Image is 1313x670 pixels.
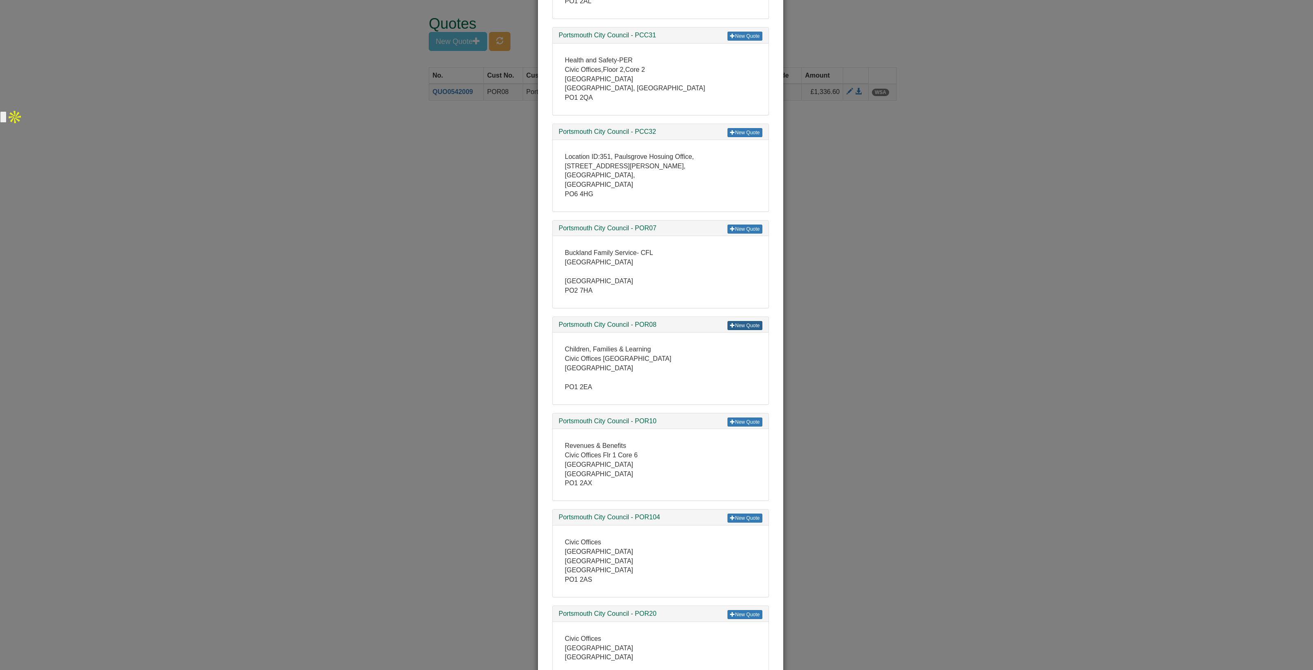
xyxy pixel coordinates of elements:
[565,278,634,285] span: [GEOGRAPHIC_DATA]
[727,418,762,427] a: New Quote
[559,514,762,521] h3: Portsmouth City Council - POR104
[565,576,592,583] span: PO1 2AS
[565,470,634,477] span: [GEOGRAPHIC_DATA]
[565,461,634,468] span: [GEOGRAPHIC_DATA]
[565,548,634,555] span: [GEOGRAPHIC_DATA]
[565,654,634,661] span: [GEOGRAPHIC_DATA]
[565,181,634,188] span: [GEOGRAPHIC_DATA]
[559,321,762,328] h3: Portsmouth City Council - POR08
[727,225,762,234] a: New Quote
[565,57,633,64] span: Health and Safety-PER
[565,172,635,179] span: [GEOGRAPHIC_DATA],
[565,85,705,92] span: [GEOGRAPHIC_DATA], [GEOGRAPHIC_DATA]
[565,355,672,362] span: Civic Offices [GEOGRAPHIC_DATA]
[565,163,686,170] span: [STREET_ADDRESS][PERSON_NAME],
[559,225,762,232] h3: Portsmouth City Council - POR07
[559,418,762,425] h3: Portsmouth City Council - POR10
[565,383,592,390] span: PO1 2EA
[565,365,634,372] span: [GEOGRAPHIC_DATA]
[565,153,694,160] span: Location ID:351, Paulsgrove Hosuing Office,
[727,128,762,137] a: New Quote
[565,287,593,294] span: PO2 7HA
[727,321,762,330] a: New Quote
[727,32,762,41] a: New Quote
[565,558,634,564] span: [GEOGRAPHIC_DATA]
[565,76,634,83] span: [GEOGRAPHIC_DATA]
[565,645,634,652] span: [GEOGRAPHIC_DATA]
[565,66,645,73] span: Civic Offices,Floor 2,Core 2
[565,249,653,256] span: Buckland Family Service- CFL
[559,610,762,617] h3: Portsmouth City Council - POR20
[565,259,634,266] span: [GEOGRAPHIC_DATA]
[565,635,602,642] span: Civic Offices
[565,539,602,546] span: Civic Offices
[565,94,593,101] span: PO1 2QA
[727,610,762,619] a: New Quote
[565,346,651,353] span: Children, Families & Learning
[565,480,592,486] span: PO1 2AX
[559,128,762,135] h3: Portsmouth City Council - PCC32
[565,442,626,449] span: Revenues & Benefits
[727,514,762,523] a: New Quote
[565,567,634,574] span: [GEOGRAPHIC_DATA]
[565,452,638,459] span: Civic Offices Flr 1 Core 6
[7,109,23,125] img: Apollo
[559,32,762,39] h3: Portsmouth City Council - PCC31
[565,190,593,197] span: PO6 4HG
